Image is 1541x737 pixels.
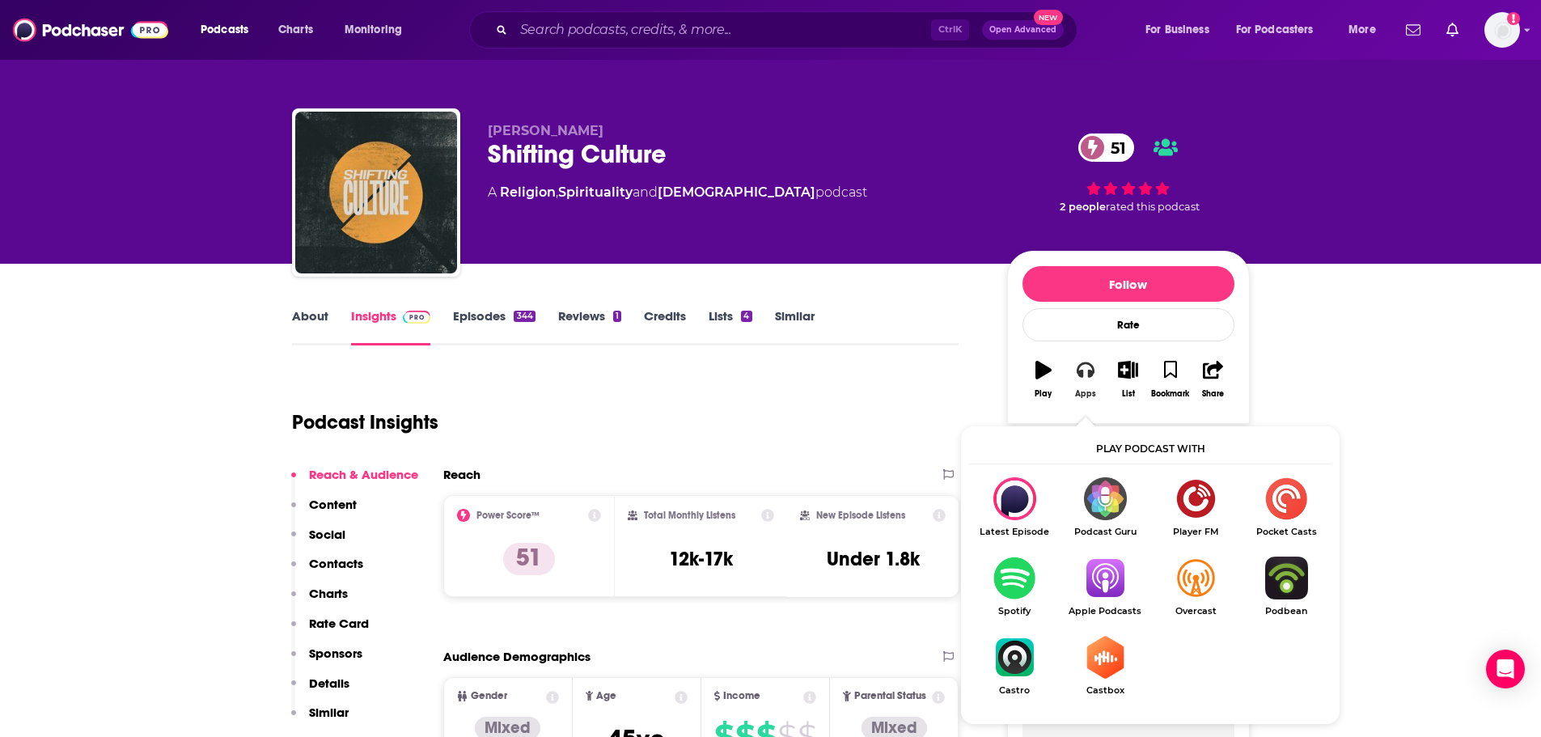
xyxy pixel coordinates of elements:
[709,308,751,345] a: Lists4
[1236,19,1314,41] span: For Podcasters
[969,685,1060,696] span: Castro
[816,510,905,521] h2: New Episode Listens
[1107,350,1149,409] button: List
[1122,389,1135,399] div: List
[658,184,815,200] a: [DEMOGRAPHIC_DATA]
[189,17,269,43] button: open menu
[292,410,438,434] h1: Podcast Insights
[1060,477,1150,537] a: Podcast GuruPodcast Guru
[443,467,481,482] h2: Reach
[503,543,555,575] p: 51
[969,636,1060,696] a: CastroCastro
[1484,12,1520,48] button: Show profile menu
[982,20,1064,40] button: Open AdvancedNew
[1484,12,1520,48] span: Logged in as agoldsmithwissman
[1034,10,1063,25] span: New
[1507,12,1520,25] svg: Add a profile image
[1486,650,1525,688] div: Open Intercom Messenger
[291,556,363,586] button: Contacts
[596,691,616,701] span: Age
[989,26,1056,34] span: Open Advanced
[1241,557,1331,616] a: PodbeanPodbean
[309,586,348,601] p: Charts
[1145,19,1209,41] span: For Business
[201,19,248,41] span: Podcasts
[1150,557,1241,616] a: OvercastOvercast
[1035,389,1052,399] div: Play
[723,691,760,701] span: Income
[556,184,558,200] span: ,
[351,308,431,345] a: InsightsPodchaser Pro
[1151,389,1189,399] div: Bookmark
[1440,16,1465,44] a: Show notifications dropdown
[476,510,540,521] h2: Power Score™
[485,11,1093,49] div: Search podcasts, credits, & more...
[291,527,345,557] button: Social
[291,646,362,676] button: Sponsors
[1106,201,1200,213] span: rated this podcast
[1484,12,1520,48] img: User Profile
[827,547,920,571] h3: Under 1.8k
[278,19,313,41] span: Charts
[13,15,168,45] img: Podchaser - Follow, Share and Rate Podcasts
[333,17,423,43] button: open menu
[854,691,926,701] span: Parental Status
[291,705,349,735] button: Similar
[969,606,1060,616] span: Spotify
[1075,389,1096,399] div: Apps
[633,184,658,200] span: and
[1022,350,1065,409] button: Play
[969,527,1060,537] span: Latest Episode
[268,17,323,43] a: Charts
[1241,477,1331,537] a: Pocket CastsPocket Casts
[1150,527,1241,537] span: Player FM
[1337,17,1396,43] button: open menu
[403,311,431,324] img: Podchaser Pro
[309,676,349,691] p: Details
[291,497,357,527] button: Content
[1022,266,1234,302] button: Follow
[488,123,603,138] span: [PERSON_NAME]
[613,311,621,322] div: 1
[969,477,1060,537] div: Shifting Culture on Latest Episode
[291,616,369,646] button: Rate Card
[1078,133,1134,162] a: 51
[1065,350,1107,409] button: Apps
[471,691,507,701] span: Gender
[931,19,969,40] span: Ctrl K
[1202,389,1224,399] div: Share
[969,557,1060,616] a: SpotifySpotify
[295,112,457,273] img: Shifting Culture
[1060,606,1150,616] span: Apple Podcasts
[644,308,686,345] a: Credits
[309,646,362,661] p: Sponsors
[1226,17,1337,43] button: open menu
[969,434,1331,464] div: Play podcast with
[1150,477,1241,537] a: Player FMPlayer FM
[292,308,328,345] a: About
[1348,19,1376,41] span: More
[291,467,418,497] button: Reach & Audience
[500,184,556,200] a: Religion
[1060,527,1150,537] span: Podcast Guru
[291,676,349,705] button: Details
[309,497,357,512] p: Content
[1060,685,1150,696] span: Castbox
[514,17,931,43] input: Search podcasts, credits, & more...
[1241,606,1331,616] span: Podbean
[1399,16,1427,44] a: Show notifications dropdown
[558,184,633,200] a: Spirituality
[453,308,535,345] a: Episodes344
[775,308,815,345] a: Similar
[741,311,751,322] div: 4
[1150,606,1241,616] span: Overcast
[1149,350,1192,409] button: Bookmark
[291,586,348,616] button: Charts
[514,311,535,322] div: 344
[488,183,867,202] div: A podcast
[309,527,345,542] p: Social
[669,547,733,571] h3: 12k-17k
[1060,557,1150,616] a: Apple PodcastsApple Podcasts
[1192,350,1234,409] button: Share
